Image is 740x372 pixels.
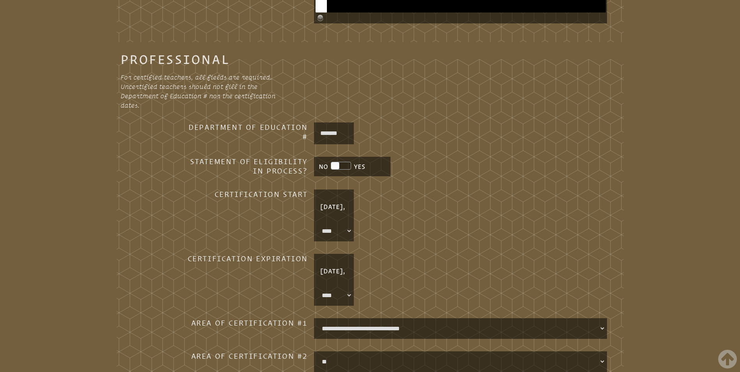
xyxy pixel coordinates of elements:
[183,254,308,263] h3: Certification Expiration
[183,190,308,199] h3: Certification Start
[319,162,331,171] li: NO
[183,122,308,141] h3: Department of Education #
[316,262,352,280] p: [DATE],
[121,73,279,110] p: For certified teachers, all fields are required. Uncertified teachers should not fill in the Depa...
[183,318,308,328] h3: Area of Certification #1
[316,197,352,216] p: [DATE],
[183,351,308,361] h3: Area of Certification #2
[183,157,308,175] h3: Statement of Eligibility in process?
[351,162,365,171] li: YES
[316,14,605,21] a: Add Row
[121,55,230,64] legend: Professional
